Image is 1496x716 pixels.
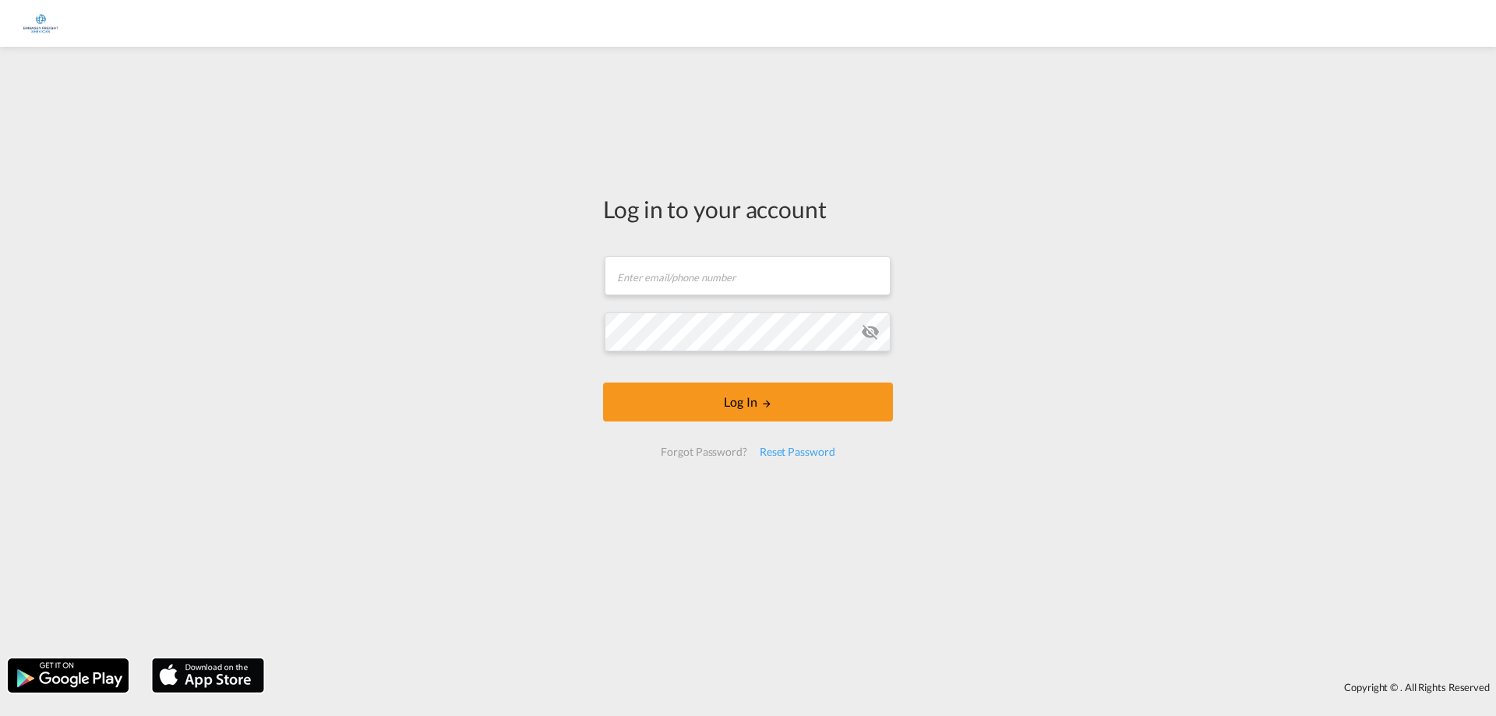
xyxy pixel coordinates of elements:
[861,323,880,341] md-icon: icon-eye-off
[23,6,58,41] img: e1326340b7c511ef854e8d6a806141ad.jpg
[605,256,891,295] input: Enter email/phone number
[6,657,130,694] img: google.png
[272,674,1496,700] div: Copyright © . All Rights Reserved
[753,438,841,466] div: Reset Password
[603,192,893,225] div: Log in to your account
[150,657,266,694] img: apple.png
[603,383,893,421] button: LOGIN
[654,438,753,466] div: Forgot Password?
